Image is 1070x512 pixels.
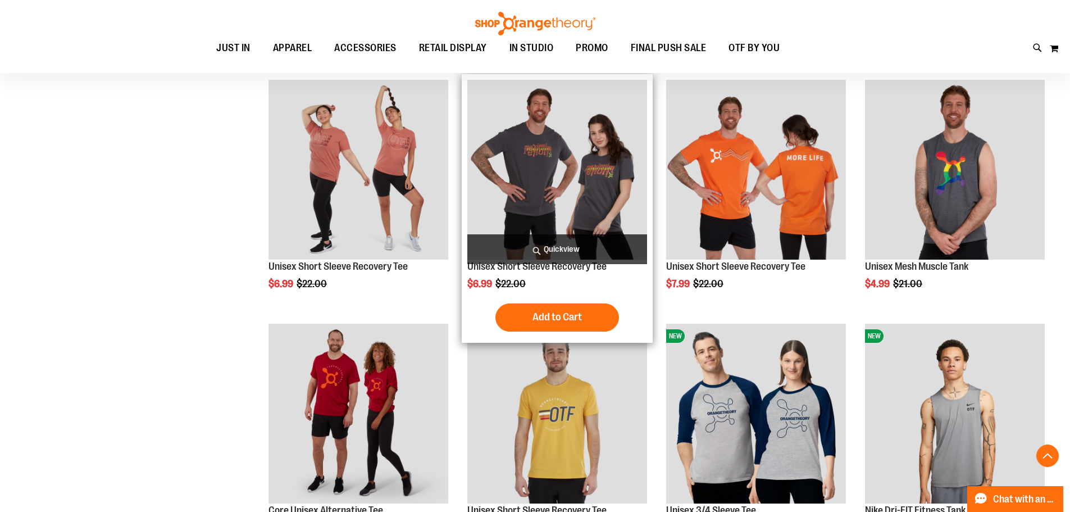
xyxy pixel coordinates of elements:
a: Product image for Unisex Short Sleeve Recovery Tee [467,80,647,261]
img: Product image for Core Unisex Alternative Tee [268,324,448,504]
span: $21.00 [893,278,924,289]
span: $22.00 [693,278,725,289]
button: Chat with an Expert [967,486,1064,512]
div: product [661,74,852,318]
a: ACCESSORIES [323,35,408,61]
a: RETAIL DISPLAY [408,35,498,61]
a: Unisex Short Sleeve Recovery Tee [467,261,607,272]
a: APPAREL [262,35,324,61]
span: JUST IN [216,35,251,61]
a: JUST IN [205,35,262,61]
a: Unisex Short Sleeve Recovery Tee [268,261,408,272]
img: Shop Orangetheory [473,12,597,35]
span: RETAIL DISPLAY [419,35,487,61]
a: IN STUDIO [498,35,565,61]
span: $6.99 [467,278,494,289]
a: OTF BY YOU [717,35,791,61]
a: Product image for Core Unisex Alternative Tee [268,324,448,505]
a: Unisex Mesh Muscle Tank [865,261,968,272]
span: APPAREL [273,35,312,61]
div: product [859,74,1050,318]
a: FINAL PUSH SALE [620,35,718,61]
span: $22.00 [495,278,527,289]
a: Unisex Short Sleeve Recovery Tee [666,261,805,272]
span: $6.99 [268,278,295,289]
a: PROMO [564,35,620,61]
button: Back To Top [1036,445,1059,467]
a: Nike Dri-FIT Fitness TankNEW [865,324,1045,505]
span: $22.00 [297,278,329,289]
span: ACCESSORIES [334,35,397,61]
span: OTF BY YOU [728,35,780,61]
img: Product image for Unisex Short Sleeve Recovery Tee [467,324,647,504]
img: Product image for Unisex Short Sleeve Recovery Tee [268,80,448,260]
span: Add to Cart [532,311,582,323]
span: NEW [865,329,884,343]
a: Product image for Unisex Short Sleeve Recovery Tee [467,324,647,505]
span: Chat with an Expert [993,494,1057,505]
span: IN STUDIO [509,35,554,61]
a: Product image for Unisex Short Sleeve Recovery Tee [666,80,846,261]
img: Product image for Unisex Short Sleeve Recovery Tee [467,80,647,260]
span: $7.99 [666,278,691,289]
span: $4.99 [865,278,891,289]
a: Product image for Unisex Short Sleeve Recovery Tee [268,80,448,261]
img: Product image for Unisex Mesh Muscle Tank [865,80,1045,260]
span: PROMO [576,35,608,61]
a: Product image for Unisex Mesh Muscle Tank [865,80,1045,261]
img: Unisex 3/4 Sleeve Tee [666,324,846,504]
span: FINAL PUSH SALE [631,35,707,61]
span: NEW [666,329,685,343]
div: product [263,74,454,318]
a: Quickview [467,234,647,264]
button: Add to Cart [495,303,619,332]
div: product [462,74,653,343]
a: Unisex 3/4 Sleeve TeeNEW [666,324,846,505]
img: Product image for Unisex Short Sleeve Recovery Tee [666,80,846,260]
img: Nike Dri-FIT Fitness Tank [865,324,1045,504]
